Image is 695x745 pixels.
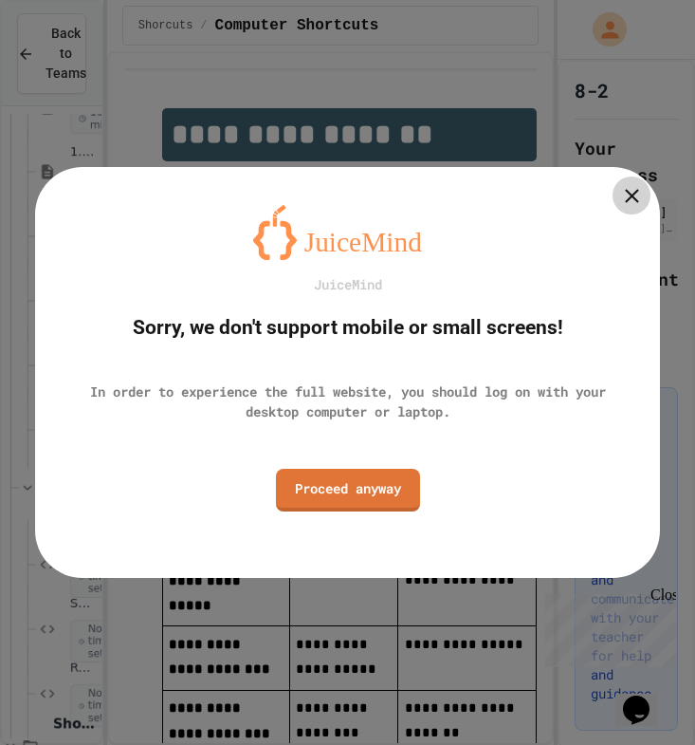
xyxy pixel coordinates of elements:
[133,313,563,344] div: Sorry, we don't support mobile or small screens!
[276,469,420,512] a: Proceed anyway
[64,382,632,421] div: In order to experience the full website, you should log on with your desktop computer or laptop.
[8,8,131,121] div: Chat with us now!Close
[253,205,443,260] img: logo-orange.svg
[314,274,382,294] div: JuiceMind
